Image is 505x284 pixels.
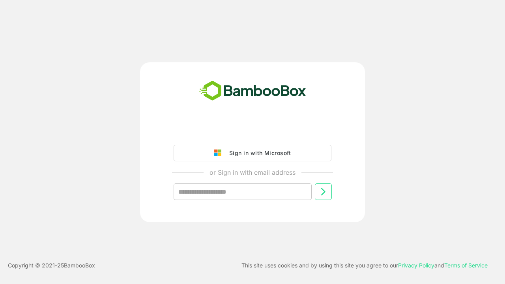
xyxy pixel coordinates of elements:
img: google [214,149,225,157]
img: bamboobox [195,78,310,104]
div: Sign in with Microsoft [225,148,291,158]
p: or Sign in with email address [209,168,296,177]
button: Sign in with Microsoft [174,145,331,161]
p: Copyright © 2021- 25 BambooBox [8,261,95,270]
a: Privacy Policy [398,262,434,269]
a: Terms of Service [444,262,488,269]
p: This site uses cookies and by using this site you agree to our and [241,261,488,270]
